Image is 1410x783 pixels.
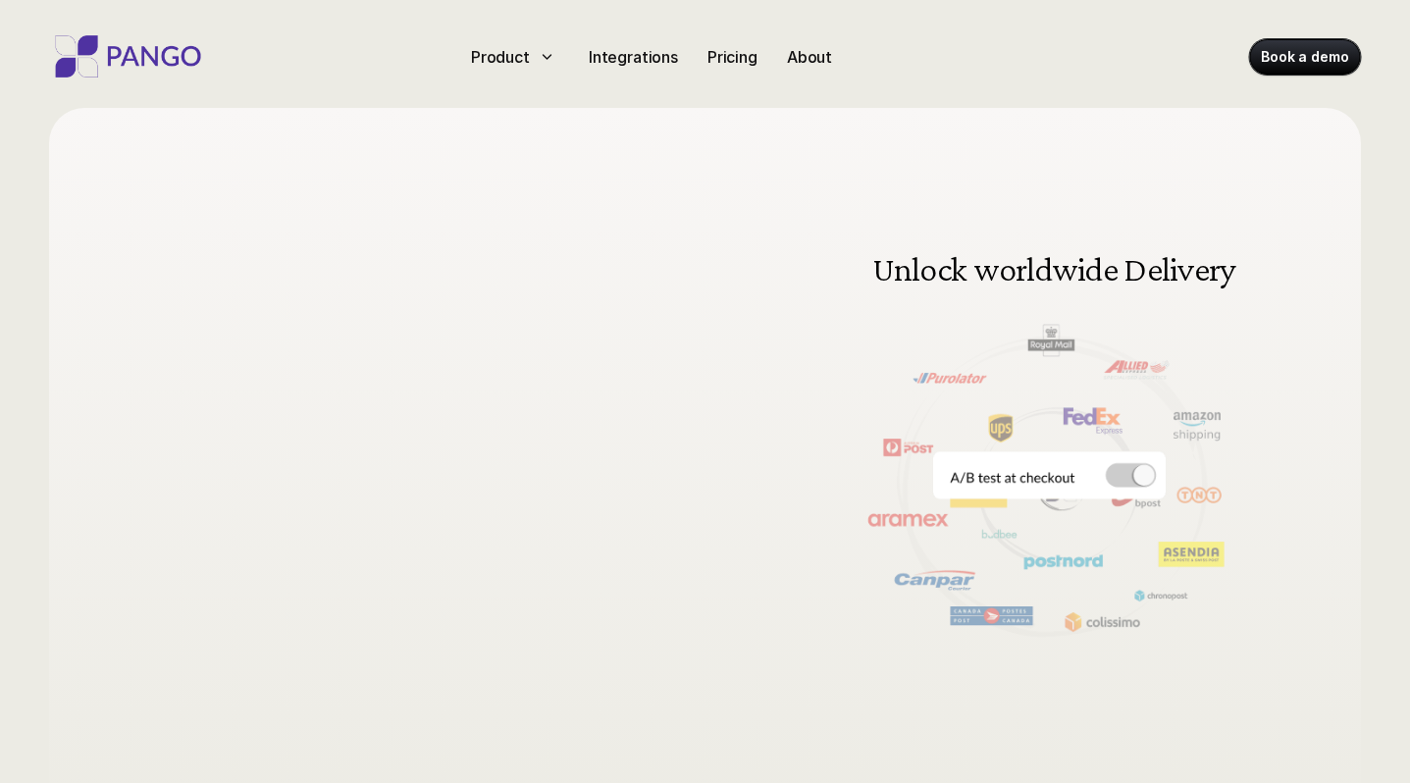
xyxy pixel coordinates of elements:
[845,420,874,449] button: Previous
[700,41,765,73] a: Pricing
[1261,47,1348,67] p: Book a demo
[825,207,1275,661] img: Delivery and shipping management software doing A/B testing at the checkout for different carrier...
[589,45,678,69] p: Integrations
[1226,420,1255,449] button: Next
[787,45,832,69] p: About
[707,45,757,69] p: Pricing
[867,251,1240,287] h3: Unlock worldwide Delivery
[845,420,874,449] img: Back Arrow
[471,45,530,69] p: Product
[779,41,840,73] a: About
[1249,39,1360,75] a: Book a demo
[581,41,686,73] a: Integrations
[1226,420,1255,449] img: Next Arrow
